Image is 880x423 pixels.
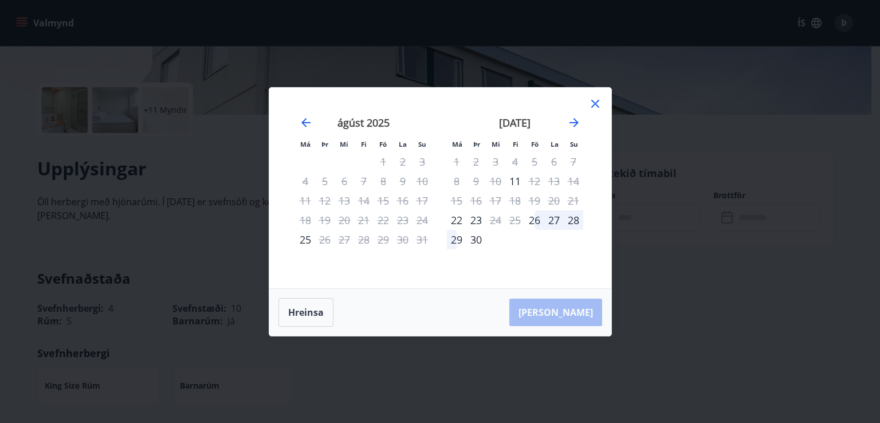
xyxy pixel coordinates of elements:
[567,116,581,130] div: Move forward to switch to the next month.
[486,152,505,171] td: Not available. miðvikudagur, 3. september 2025
[315,171,335,191] td: Not available. þriðjudagur, 5. ágúst 2025
[551,140,559,148] small: La
[412,152,432,171] td: Not available. sunnudagur, 3. ágúst 2025
[374,152,393,171] td: Not available. föstudagur, 1. ágúst 2025
[447,210,466,230] td: mánudagur, 22. september 2025
[393,152,412,171] td: Not available. laugardagur, 2. ágúst 2025
[447,152,466,171] td: Not available. mánudagur, 1. september 2025
[505,171,525,191] div: Aðeins innritun í boði
[505,210,525,230] td: Not available. fimmtudagur, 25. september 2025
[296,210,315,230] td: Not available. mánudagur, 18. ágúst 2025
[296,171,315,191] td: Not available. mánudagur, 4. ágúst 2025
[393,210,412,230] td: Not available. laugardagur, 23. ágúst 2025
[361,140,367,148] small: Fi
[418,140,426,148] small: Su
[544,191,564,210] td: Not available. laugardagur, 20. september 2025
[544,210,564,230] td: laugardagur, 27. september 2025
[393,230,412,249] td: Not available. laugardagur, 30. ágúst 2025
[466,152,486,171] td: Not available. þriðjudagur, 2. september 2025
[525,171,544,191] td: Not available. föstudagur, 12. september 2025
[335,191,354,210] td: Not available. miðvikudagur, 13. ágúst 2025
[354,210,374,230] td: Not available. fimmtudagur, 21. ágúst 2025
[447,171,466,191] td: Not available. mánudagur, 8. september 2025
[374,191,393,210] td: Not available. föstudagur, 15. ágúst 2025
[335,230,354,249] td: Not available. miðvikudagur, 27. ágúst 2025
[513,140,518,148] small: Fi
[321,140,328,148] small: Þr
[315,230,335,249] div: Aðeins útritun í boði
[296,230,315,249] div: Aðeins innritun í boði
[466,210,486,230] td: þriðjudagur, 23. september 2025
[466,230,486,249] td: þriðjudagur, 30. september 2025
[544,152,564,171] td: Not available. laugardagur, 6. september 2025
[315,210,335,230] td: Not available. þriðjudagur, 19. ágúst 2025
[412,171,432,191] td: Not available. sunnudagur, 10. ágúst 2025
[525,210,544,230] div: Aðeins innritun í boði
[564,210,583,230] td: sunnudagur, 28. september 2025
[337,116,390,130] strong: ágúst 2025
[296,230,315,249] td: mánudagur, 25. ágúst 2025
[525,191,544,210] td: Not available. föstudagur, 19. september 2025
[447,191,466,210] td: Not available. mánudagur, 15. september 2025
[466,171,486,191] td: Not available. þriðjudagur, 9. september 2025
[335,210,354,230] td: Not available. miðvikudagur, 20. ágúst 2025
[505,152,525,171] td: Not available. fimmtudagur, 4. september 2025
[525,171,544,191] div: Aðeins útritun í boði
[505,171,525,191] td: fimmtudagur, 11. september 2025
[278,298,333,327] button: Hreinsa
[466,210,486,230] div: 23
[525,210,544,230] td: föstudagur, 26. september 2025
[315,191,335,210] td: Not available. þriðjudagur, 12. ágúst 2025
[299,116,313,130] div: Move backward to switch to the previous month.
[499,116,531,130] strong: [DATE]
[486,191,505,210] td: Not available. miðvikudagur, 17. september 2025
[452,140,462,148] small: Má
[296,191,315,210] td: Not available. mánudagur, 11. ágúst 2025
[374,210,393,230] td: Not available. föstudagur, 22. ágúst 2025
[354,191,374,210] td: Not available. fimmtudagur, 14. ágúst 2025
[354,171,374,191] td: Not available. fimmtudagur, 7. ágúst 2025
[300,140,311,148] small: Má
[399,140,407,148] small: La
[564,152,583,171] td: Not available. sunnudagur, 7. september 2025
[412,210,432,230] td: Not available. sunnudagur, 24. ágúst 2025
[447,230,466,249] td: mánudagur, 29. september 2025
[283,101,598,275] div: Calendar
[486,210,505,230] div: Aðeins útritun í boði
[466,230,486,249] div: 30
[492,140,500,148] small: Mi
[335,171,354,191] td: Not available. miðvikudagur, 6. ágúst 2025
[505,191,525,210] td: Not available. fimmtudagur, 18. september 2025
[564,171,583,191] td: Not available. sunnudagur, 14. september 2025
[564,191,583,210] td: Not available. sunnudagur, 21. september 2025
[315,230,335,249] td: Not available. þriðjudagur, 26. ágúst 2025
[374,171,393,191] td: Not available. föstudagur, 8. ágúst 2025
[340,140,348,148] small: Mi
[354,230,374,249] td: Not available. fimmtudagur, 28. ágúst 2025
[525,152,544,171] td: Not available. föstudagur, 5. september 2025
[393,171,412,191] td: Not available. laugardagur, 9. ágúst 2025
[447,230,466,249] div: 29
[531,140,539,148] small: Fö
[570,140,578,148] small: Su
[466,191,486,210] td: Not available. þriðjudagur, 16. september 2025
[564,210,583,230] div: 28
[473,140,480,148] small: Þr
[374,230,393,249] td: Not available. föstudagur, 29. ágúst 2025
[486,171,505,191] td: Not available. miðvikudagur, 10. september 2025
[544,171,564,191] td: Not available. laugardagur, 13. september 2025
[379,140,387,148] small: Fö
[486,210,505,230] td: Not available. miðvikudagur, 24. september 2025
[412,191,432,210] td: Not available. sunnudagur, 17. ágúst 2025
[393,191,412,210] td: Not available. laugardagur, 16. ágúst 2025
[447,210,466,230] div: Aðeins innritun í boði
[544,210,564,230] div: 27
[412,230,432,249] td: Not available. sunnudagur, 31. ágúst 2025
